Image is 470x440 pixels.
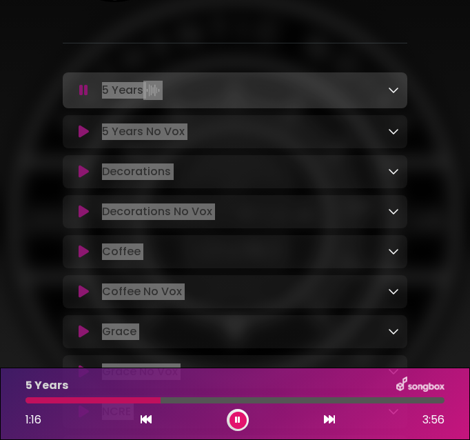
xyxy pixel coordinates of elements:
p: Decorations [102,163,171,180]
p: 5 Years No Vox [102,123,185,140]
span: 3:56 [422,412,445,428]
span: 1:16 [25,412,41,428]
p: Coffee No Vox [102,283,182,300]
img: waveform4.gif [143,81,163,100]
p: Decorations No Vox [102,203,212,220]
p: Grace [102,323,136,340]
p: Coffee [102,243,141,260]
p: Grace No Vox [102,363,178,380]
p: 5 Years [102,81,163,100]
img: songbox-logo-white.png [396,377,445,394]
p: 5 Years [25,377,68,394]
